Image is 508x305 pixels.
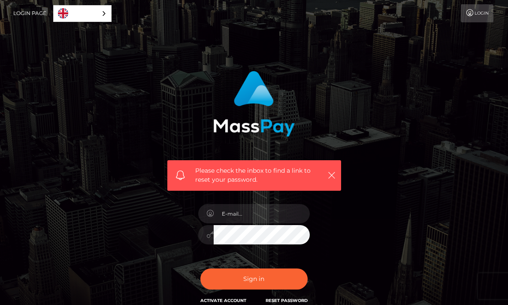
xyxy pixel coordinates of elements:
span: Please check the inbox to find a link to reset your password. [195,166,317,184]
aside: Language selected: English [53,5,112,22]
a: Login Page [13,4,46,22]
button: Sign in [200,268,308,290]
a: Activate Account [200,298,246,303]
a: English [54,6,111,21]
div: Language [53,5,112,22]
input: E-mail... [214,204,310,223]
a: Reset Password [266,298,308,303]
a: Login [461,4,493,22]
img: MassPay Login [213,71,295,137]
